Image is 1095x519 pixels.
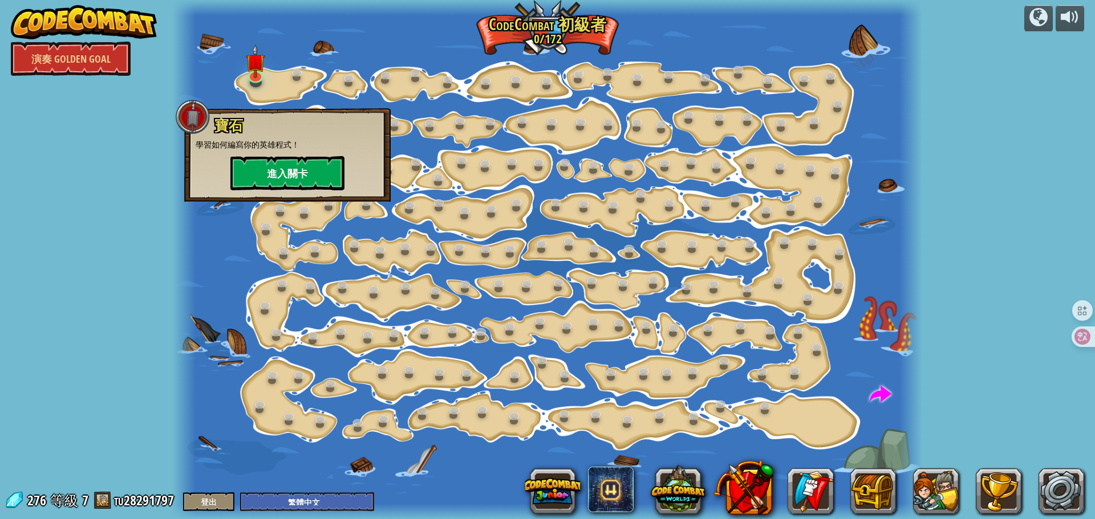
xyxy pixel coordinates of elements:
[196,139,379,150] p: 學習如何編寫你的英雄程式！
[1056,5,1084,32] button: 調整音量
[11,42,131,76] a: 演奏 Golden Goal
[1024,5,1053,32] button: 征戰
[114,491,177,509] a: tu28291797
[51,491,78,510] span: 等級
[230,156,344,190] button: 進入關卡
[183,492,234,511] button: 登出
[246,44,265,78] img: level-banner-unstarted.png
[11,5,157,39] img: CodeCombat - Learn how to code by playing a game
[214,116,243,135] span: 寶石
[27,491,50,509] span: 276
[82,491,88,509] span: 7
